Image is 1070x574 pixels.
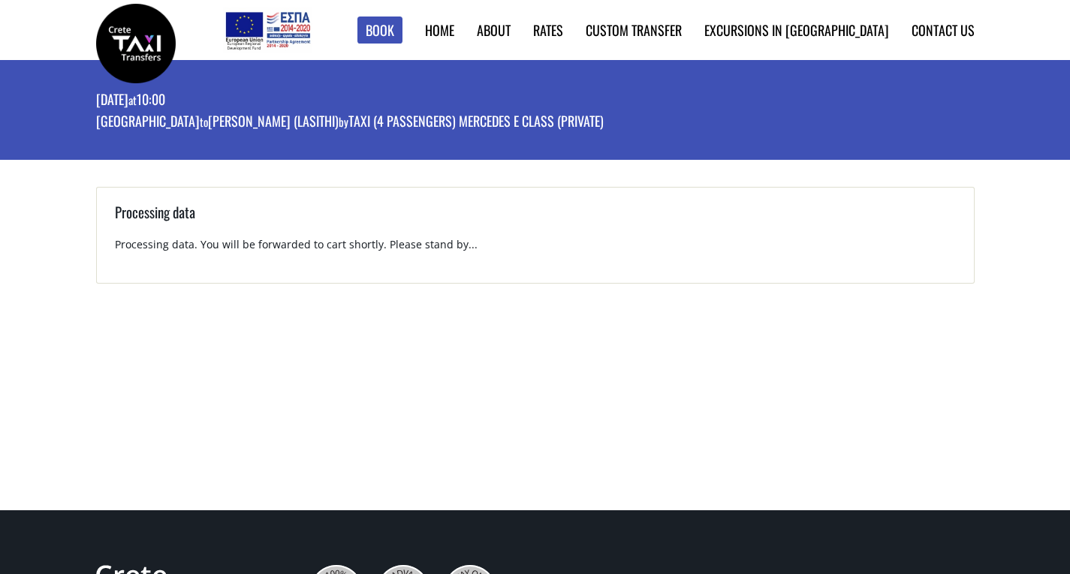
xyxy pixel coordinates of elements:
p: [DATE] 10:00 [96,90,604,112]
a: Home [425,20,454,40]
small: by [339,113,348,130]
a: Excursions in [GEOGRAPHIC_DATA] [704,20,889,40]
p: [GEOGRAPHIC_DATA] [PERSON_NAME] (Lasithi) Taxi (4 passengers) Mercedes E Class (private) [96,112,604,134]
small: at [128,92,137,108]
a: Contact us [912,20,975,40]
img: e-bannersEUERDF180X90.jpg [223,8,312,53]
a: About [477,20,511,40]
p: Processing data. You will be forwarded to cart shortly. Please stand by... [115,237,956,265]
img: Crete Taxi Transfers | Booking page | Crete Taxi Transfers [96,4,176,83]
a: Rates [533,20,563,40]
a: Crete Taxi Transfers | Booking page | Crete Taxi Transfers [96,34,176,50]
a: Custom Transfer [586,20,682,40]
small: to [200,113,208,130]
a: Book [357,17,402,44]
h3: Processing data [115,202,956,237]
